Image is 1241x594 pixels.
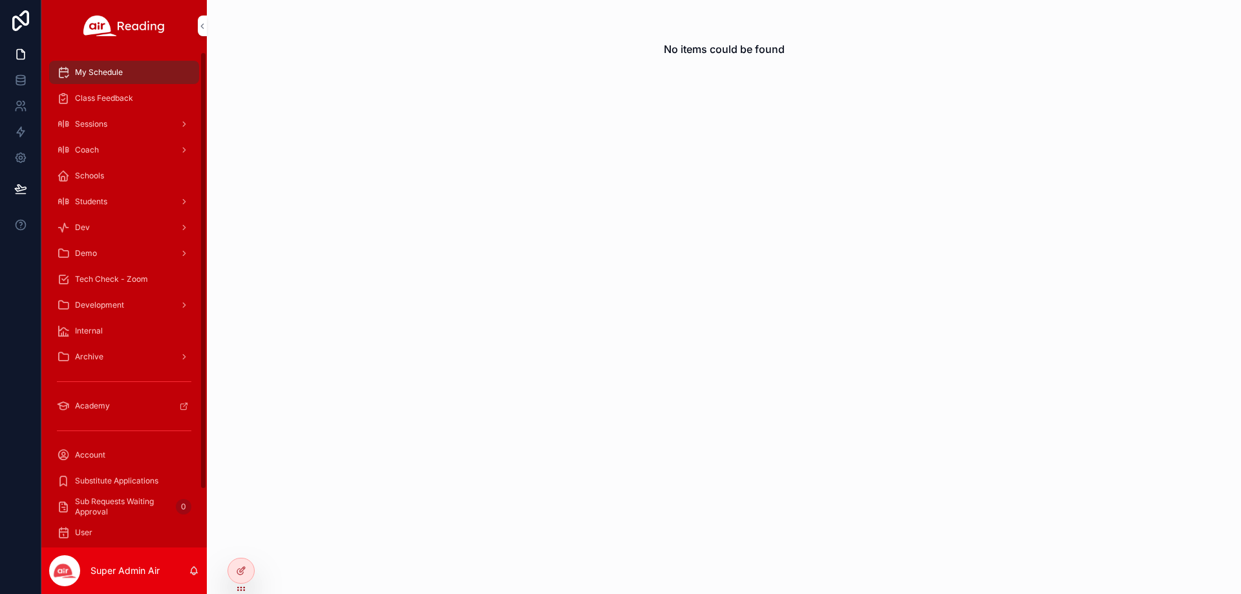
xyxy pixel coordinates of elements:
img: App logo [83,16,165,36]
span: Demo [75,248,97,259]
span: Archive [75,352,103,362]
a: Class Feedback [49,87,199,110]
span: Students [75,196,107,207]
a: Archive [49,345,199,368]
a: Sub Requests Waiting Approval0 [49,495,199,518]
span: Sessions [75,119,107,129]
span: Development [75,300,124,310]
span: Sub Requests Waiting Approval [75,496,171,517]
a: Tech Check - Zoom [49,268,199,291]
span: Class Feedback [75,93,133,103]
a: Students [49,190,199,213]
div: scrollable content [41,52,207,547]
a: Academy [49,394,199,418]
span: Account [75,450,105,460]
a: Substitute Applications [49,469,199,493]
span: Internal [75,326,103,336]
h2: No items could be found [664,41,785,57]
span: Academy [75,401,110,411]
a: Schools [49,164,199,187]
span: Dev [75,222,90,233]
a: Sessions [49,112,199,136]
a: Dev [49,216,199,239]
a: User [49,521,199,544]
a: My Schedule [49,61,199,84]
a: Account [49,443,199,467]
span: Tech Check - Zoom [75,274,148,284]
span: Substitute Applications [75,476,158,486]
a: Internal [49,319,199,343]
span: Coach [75,145,99,155]
a: Development [49,293,199,317]
a: Coach [49,138,199,162]
a: Demo [49,242,199,265]
div: 0 [176,499,191,514]
span: Schools [75,171,104,181]
p: Super Admin Air [90,564,160,577]
span: My Schedule [75,67,123,78]
span: User [75,527,92,538]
